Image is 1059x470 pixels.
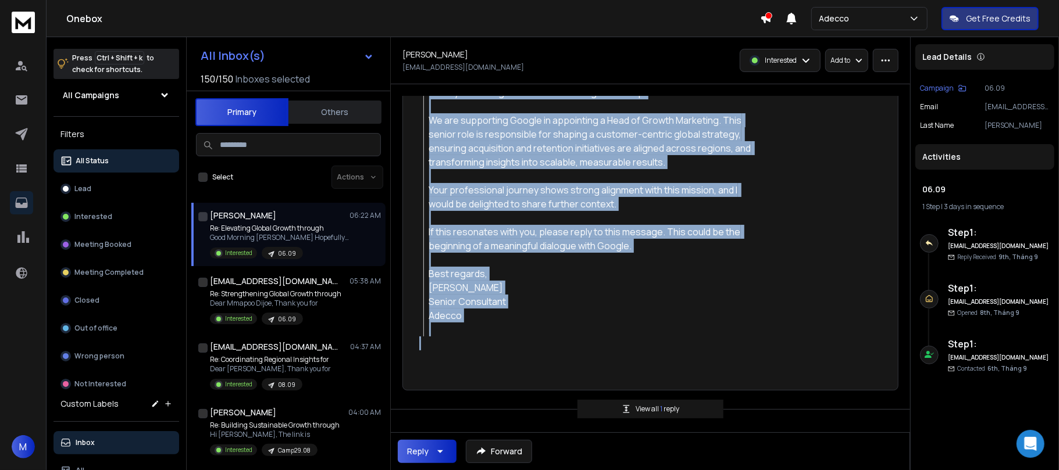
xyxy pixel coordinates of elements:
h6: Step 1 : [948,281,1050,295]
p: Interested [225,380,252,389]
p: 06:22 AM [350,211,381,220]
div: Adecco [429,308,759,322]
button: Meeting Booked [54,233,179,256]
button: M [12,435,35,458]
span: 150 / 150 [201,72,233,86]
h1: [EMAIL_ADDRESS][DOMAIN_NAME] [210,275,338,287]
span: 1 [660,404,664,414]
h6: Step 1 : [948,225,1050,239]
p: 04:00 AM [348,408,381,417]
span: 3 days in sequence [944,202,1004,211]
p: Out of office [74,324,117,333]
button: Campaign [920,84,967,93]
p: 06.09 [985,84,1050,93]
button: Others [288,99,381,125]
h3: Filters [54,126,179,142]
button: Reply [398,440,457,463]
p: Campaign [920,84,954,93]
h6: [EMAIL_ADDRESS][DOMAIN_NAME] [948,353,1050,362]
div: Your professional journey shows strong alignment with this mission, and I would be delighted to s... [429,183,759,211]
div: Best regards, [429,267,759,281]
p: Email [920,102,938,112]
p: All Status [76,156,109,166]
h1: [PERSON_NAME] [210,210,276,221]
p: [PERSON_NAME] [985,121,1050,130]
button: Out of office [54,317,179,340]
p: Interested [765,56,797,65]
div: | [922,202,1047,211]
button: Get Free Credits [942,7,1039,30]
p: Interested [225,249,252,257]
div: [PERSON_NAME] [429,281,759,295]
p: Add to [830,56,850,65]
p: [EMAIL_ADDRESS][DOMAIN_NAME] [985,102,1050,112]
p: Opened [957,308,1019,317]
h3: Inboxes selected [236,72,310,86]
p: Wrong person [74,351,124,361]
p: 06.09 [278,315,296,324]
p: 05:38 AM [350,277,381,286]
p: Contacted [957,364,1027,373]
p: Not Interested [74,379,126,389]
button: Inbox [54,431,179,454]
p: Re: Elevating Global Growth through [210,224,350,233]
p: Inbox [76,438,95,447]
span: 1 Step [922,202,940,211]
h6: [EMAIL_ADDRESS][DOMAIN_NAME] [948,297,1050,306]
button: Primary [195,98,288,126]
button: Wrong person [54,345,179,368]
p: Meeting Booked [74,240,131,249]
span: 9th, Tháng 9 [999,253,1038,261]
p: Meeting Completed [74,268,144,277]
p: 06.09 [278,249,296,258]
p: View all reply [636,404,679,414]
button: All Inbox(s) [191,44,383,67]
p: Good Morning [PERSON_NAME] Hopefully all [210,233,350,242]
h1: Onebox [66,12,760,26]
button: Lead [54,177,179,200]
div: Activities [915,144,1054,170]
button: Interested [54,205,179,228]
h1: All Inbox(s) [201,50,265,62]
p: Get Free Credits [966,13,1031,24]
button: Closed [54,289,179,312]
p: 08.09 [278,381,295,389]
button: Forward [466,440,532,463]
p: Interested [225,314,252,323]
h1: 06.09 [922,184,1047,195]
p: Press to check for shortcuts. [72,52,154,76]
div: Reply [407,446,429,457]
button: Meeting Completed [54,261,179,284]
span: Ctrl + Shift + k [95,51,144,64]
div: Open Intercom Messenger [1017,430,1044,458]
p: 04:37 AM [350,342,381,351]
p: Lead [74,184,91,193]
p: Lead Details [922,51,972,63]
span: 8th, Tháng 9 [980,308,1019,317]
p: Last Name [920,121,954,130]
p: Hi [PERSON_NAME], The link is [210,430,340,439]
div: We are supporting Google in appointing a Head of Growth Marketing. This senior role is responsibl... [429,113,759,169]
p: Adecco [819,13,854,24]
h3: Custom Labels [60,398,119,410]
div: If this resonates with you, please reply to this message. This could be the beginning of a meanin... [429,225,759,253]
button: All Campaigns [54,84,179,107]
p: Re: Strengthening Global Growth through [210,289,341,299]
p: Re: Coordinating Regional Insights for [210,355,331,364]
p: Dear [PERSON_NAME], Thank you for [210,364,331,374]
p: Interested [225,446,252,454]
label: Select [212,173,233,182]
h6: [EMAIL_ADDRESS][DOMAIN_NAME] [948,242,1050,250]
button: Not Interested [54,372,179,396]
h1: [EMAIL_ADDRESS][DOMAIN_NAME] [210,341,338,353]
p: Interested [74,212,112,221]
img: logo [12,12,35,33]
h1: All Campaigns [63,89,119,101]
p: Dear Mmapoo Dijoe, Thank you for [210,299,341,308]
p: Closed [74,296,99,305]
h6: Step 1 : [948,337,1050,351]
p: Camp29.08 [278,446,311,455]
